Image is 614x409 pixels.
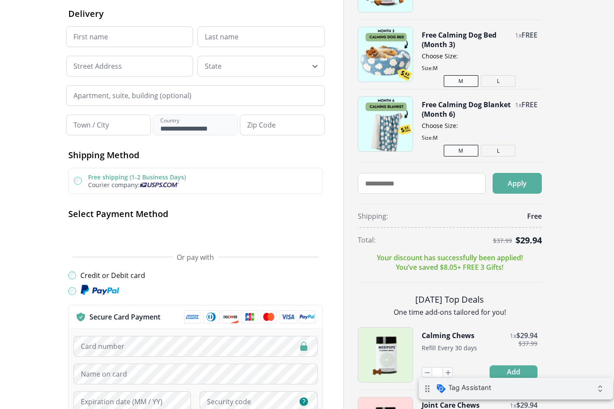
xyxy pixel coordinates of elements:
[358,211,388,221] span: Shipping:
[140,182,179,187] img: Usps courier company
[358,27,413,82] img: Free Calming Dog Bed (Month 3)
[68,149,323,161] h2: Shipping Method
[358,235,375,245] span: Total:
[515,31,522,39] span: 1 x
[358,328,413,382] img: Calming Chews
[493,173,542,194] button: Apply
[493,237,512,244] span: $ 37.99
[422,100,511,119] button: Free Calming Dog Blanket (Month 6)
[422,30,511,49] button: Free Calming Dog Bed (Month 3)
[184,310,315,323] img: payment methods
[422,64,538,72] span: Size: M
[173,2,190,19] i: Collapse debug badge
[490,365,538,379] button: Add
[377,253,523,272] p: Your discount has successfully been applied! You’ve saved $ 8.05 + FREE 3 Gifts!
[68,208,323,220] h2: Select Payment Method
[358,293,542,306] h2: [DATE] Top Deals
[422,52,538,60] span: Choose Size:
[68,227,323,244] iframe: Secure payment button frame
[481,75,515,87] button: L
[510,332,516,340] span: 1 x
[422,121,538,130] span: Choose Size:
[422,344,477,352] span: Refill Every 30 days
[519,340,538,347] span: $ 37.99
[88,181,140,189] span: Courier company:
[358,97,413,151] img: Free Calming Dog Blanket (Month 6)
[80,271,145,280] label: Credit or Debit card
[30,6,73,14] span: Tag Assistant
[481,145,515,157] button: L
[88,173,186,181] label: Free shipping (1-2 Business Days)
[68,8,104,19] span: Delivery
[515,234,542,246] span: $ 29.94
[422,134,538,141] span: Size: M
[444,145,478,157] button: M
[527,211,542,221] span: Free
[80,284,119,296] img: Paypal
[515,101,522,109] span: 1 x
[516,331,538,340] span: $ 29.94
[444,75,478,87] button: M
[522,100,538,109] span: FREE
[522,30,538,40] span: FREE
[177,252,214,262] span: Or pay with
[422,331,474,340] button: Calming Chews
[358,307,542,317] p: One time add-ons tailored for you!
[89,312,160,322] p: Secure Card Payment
